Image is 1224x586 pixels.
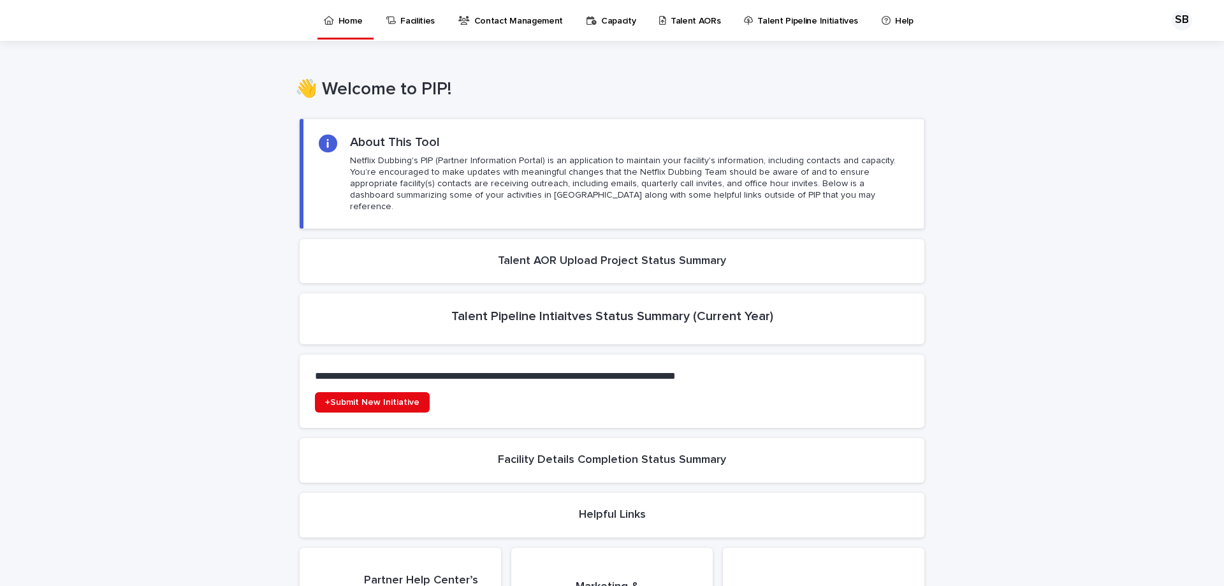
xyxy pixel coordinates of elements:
h2: Talent AOR Upload Project Status Summary [498,254,726,268]
h1: 👋 Welcome to PIP! [295,79,920,101]
p: Netflix Dubbing's PIP (Partner Information Portal) is an application to maintain your facility's ... [350,155,908,213]
h2: About This Tool [350,135,440,150]
h2: Helpful Links [579,508,646,522]
div: SB [1172,10,1192,31]
a: +Submit New Initiative [315,392,430,413]
h2: Talent Pipeline Intiaitves Status Summary (Current Year) [451,309,773,324]
h2: Facility Details Completion Status Summary [498,453,726,467]
span: +Submit New Initiative [325,398,419,407]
